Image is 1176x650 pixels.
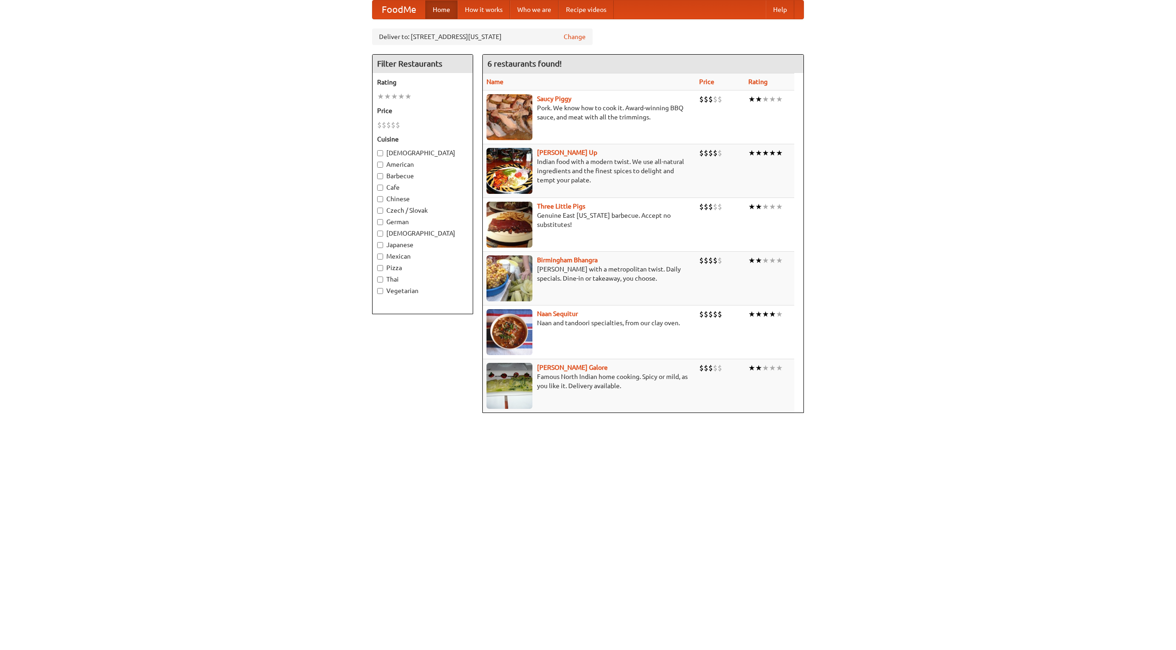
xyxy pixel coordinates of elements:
[718,363,722,373] li: $
[537,256,598,264] a: Birmingham Bhangra
[373,0,425,19] a: FoodMe
[769,363,776,373] li: ★
[776,94,783,104] li: ★
[458,0,510,19] a: How it works
[377,171,468,181] label: Barbecue
[776,363,783,373] li: ★
[718,202,722,212] li: $
[377,206,468,215] label: Czech / Slovak
[486,148,532,194] img: curryup.jpg
[762,309,769,319] li: ★
[486,94,532,140] img: saucy.jpg
[377,219,383,225] input: German
[386,120,391,130] li: $
[699,309,704,319] li: $
[708,94,713,104] li: $
[377,120,382,130] li: $
[377,150,383,156] input: [DEMOGRAPHIC_DATA]
[704,202,708,212] li: $
[377,208,383,214] input: Czech / Slovak
[377,148,468,158] label: [DEMOGRAPHIC_DATA]
[748,202,755,212] li: ★
[382,120,386,130] li: $
[486,265,692,283] p: [PERSON_NAME] with a metropolitan twist. Daily specials. Dine-in or takeaway, you choose.
[762,363,769,373] li: ★
[372,28,593,45] div: Deliver to: [STREET_ADDRESS][US_STATE]
[537,364,608,371] a: [PERSON_NAME] Galore
[537,310,578,317] a: Naan Sequitur
[699,94,704,104] li: $
[699,148,704,158] li: $
[766,0,794,19] a: Help
[755,148,762,158] li: ★
[559,0,614,19] a: Recipe videos
[377,252,468,261] label: Mexican
[486,103,692,122] p: Pork. We know how to cook it. Award-winning BBQ sauce, and meat with all the trimmings.
[713,309,718,319] li: $
[396,120,400,130] li: $
[776,202,783,212] li: ★
[762,94,769,104] li: ★
[425,0,458,19] a: Home
[377,160,468,169] label: American
[708,309,713,319] li: $
[762,255,769,266] li: ★
[708,255,713,266] li: $
[708,148,713,158] li: $
[755,309,762,319] li: ★
[713,94,718,104] li: $
[377,173,383,179] input: Barbecue
[537,149,597,156] a: [PERSON_NAME] Up
[718,255,722,266] li: $
[405,91,412,102] li: ★
[699,202,704,212] li: $
[769,148,776,158] li: ★
[748,78,768,85] a: Rating
[377,277,383,283] input: Thai
[377,263,468,272] label: Pizza
[510,0,559,19] a: Who we are
[718,94,722,104] li: $
[769,309,776,319] li: ★
[748,363,755,373] li: ★
[377,265,383,271] input: Pizza
[377,229,468,238] label: [DEMOGRAPHIC_DATA]
[537,203,585,210] a: Three Little Pigs
[486,157,692,185] p: Indian food with a modern twist. We use all-natural ingredients and the finest spices to delight ...
[373,55,473,73] h4: Filter Restaurants
[699,78,714,85] a: Price
[384,91,391,102] li: ★
[762,202,769,212] li: ★
[755,202,762,212] li: ★
[708,363,713,373] li: $
[377,78,468,87] h5: Rating
[391,91,398,102] li: ★
[748,309,755,319] li: ★
[377,194,468,203] label: Chinese
[398,91,405,102] li: ★
[486,363,532,409] img: currygalore.jpg
[486,78,503,85] a: Name
[377,240,468,249] label: Japanese
[391,120,396,130] li: $
[748,148,755,158] li: ★
[537,95,571,102] b: Saucy Piggy
[486,202,532,248] img: littlepigs.jpg
[704,255,708,266] li: $
[699,363,704,373] li: $
[769,94,776,104] li: ★
[486,309,532,355] img: naansequitur.jpg
[377,217,468,226] label: German
[755,363,762,373] li: ★
[708,202,713,212] li: $
[776,148,783,158] li: ★
[487,59,562,68] ng-pluralize: 6 restaurants found!
[377,254,383,260] input: Mexican
[377,183,468,192] label: Cafe
[486,318,692,328] p: Naan and tandoori specialties, from our clay oven.
[699,255,704,266] li: $
[718,309,722,319] li: $
[769,202,776,212] li: ★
